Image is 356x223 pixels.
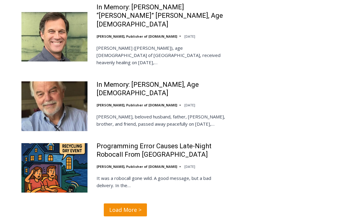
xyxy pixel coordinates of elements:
div: unique DIY crafts [63,18,87,49]
a: Intern @ [DOMAIN_NAME] [145,58,292,75]
a: [PERSON_NAME], Publisher of [DOMAIN_NAME] [97,103,177,108]
div: 6 [71,51,73,57]
time: [DATE] [184,165,195,169]
img: Programming Error Causes Late-Night Robocall From Westchester County [21,143,87,193]
span: Load More > [109,206,141,215]
h4: [PERSON_NAME] Read Sanctuary Fall Fest: [DATE] [5,61,80,74]
time: [DATE] [184,103,195,108]
img: In Memory: William “Bill” Nicholas Leary, Age 62 [21,12,87,62]
p: It was a robocall gone wild. A good message, but a bad delivery. In the… [97,175,229,189]
a: [PERSON_NAME], Publisher of [DOMAIN_NAME] [97,165,177,169]
time: [DATE] [184,34,195,39]
a: [PERSON_NAME], Publisher of [DOMAIN_NAME] [97,34,177,39]
a: In Memory: [PERSON_NAME], Age [DEMOGRAPHIC_DATA] [97,81,229,98]
div: 5 [63,51,66,57]
img: In Memory: John Gleason, Age 78 [21,82,87,131]
a: [PERSON_NAME] Read Sanctuary Fall Fest: [DATE] [0,60,90,75]
a: Load More > [104,204,147,217]
a: Programming Error Causes Late-Night Robocall From [GEOGRAPHIC_DATA] [97,142,229,159]
div: / [68,51,69,57]
p: [PERSON_NAME], beloved husband, father, [PERSON_NAME], brother, and friend, passed away peacefull... [97,113,229,128]
a: In Memory: [PERSON_NAME] “[PERSON_NAME]” [PERSON_NAME], Age [DEMOGRAPHIC_DATA] [97,3,229,29]
p: [PERSON_NAME] ([PERSON_NAME]), age [DEMOGRAPHIC_DATA] of [GEOGRAPHIC_DATA], received heavenly hea... [97,45,229,66]
span: Intern @ [DOMAIN_NAME] [158,60,280,74]
div: "[PERSON_NAME] and I covered the [DATE] Parade, which was a really eye opening experience as I ha... [152,0,285,58]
